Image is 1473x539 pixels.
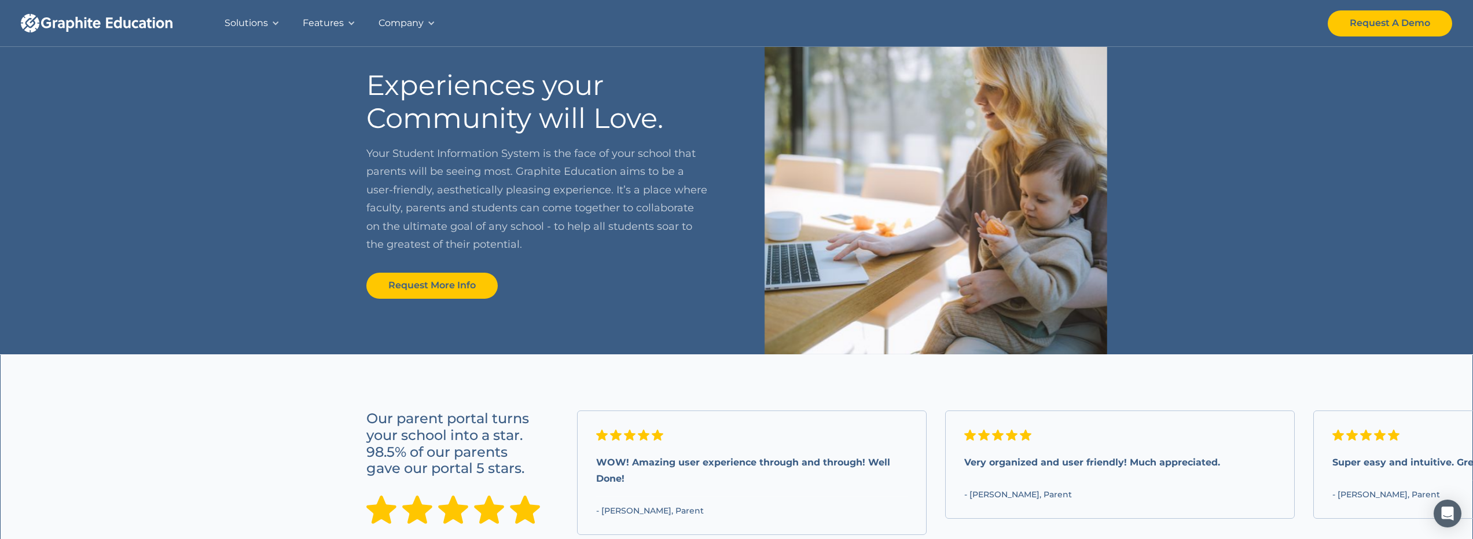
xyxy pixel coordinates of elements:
[366,145,709,254] p: Your Student Information System is the face of your school that parents will be seeing most. Grap...
[945,410,1313,519] div: 2 of 5
[596,430,663,441] img: Five Star
[596,457,890,484] strong: WOW! Amazing user experience through and through! Well Done!
[366,69,709,135] h2: Experiences your Community will Love.
[1332,430,1399,441] img: Five Star
[596,506,704,516] div: - [PERSON_NAME], Parent
[964,457,1220,468] strong: Very organized and user friendly! Much appreciated.
[303,15,344,31] div: Features
[379,15,424,31] div: Company
[1350,15,1430,31] div: Request A Demo
[366,410,540,477] h3: Our parent portal turns your school into a star. 98.5% of our parents gave our portal 5 stars.
[964,490,1072,500] div: - [PERSON_NAME], Parent
[1434,500,1461,527] div: Open Intercom Messenger
[964,430,1031,441] img: Five Star
[577,410,945,535] div: 1 of 5
[366,273,498,299] a: Request More Info
[1332,490,1440,500] div: - [PERSON_NAME], Parent
[1328,10,1452,36] a: Request A Demo
[225,15,268,31] div: Solutions
[388,277,476,294] div: Request More Info
[366,496,540,524] img: Five Star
